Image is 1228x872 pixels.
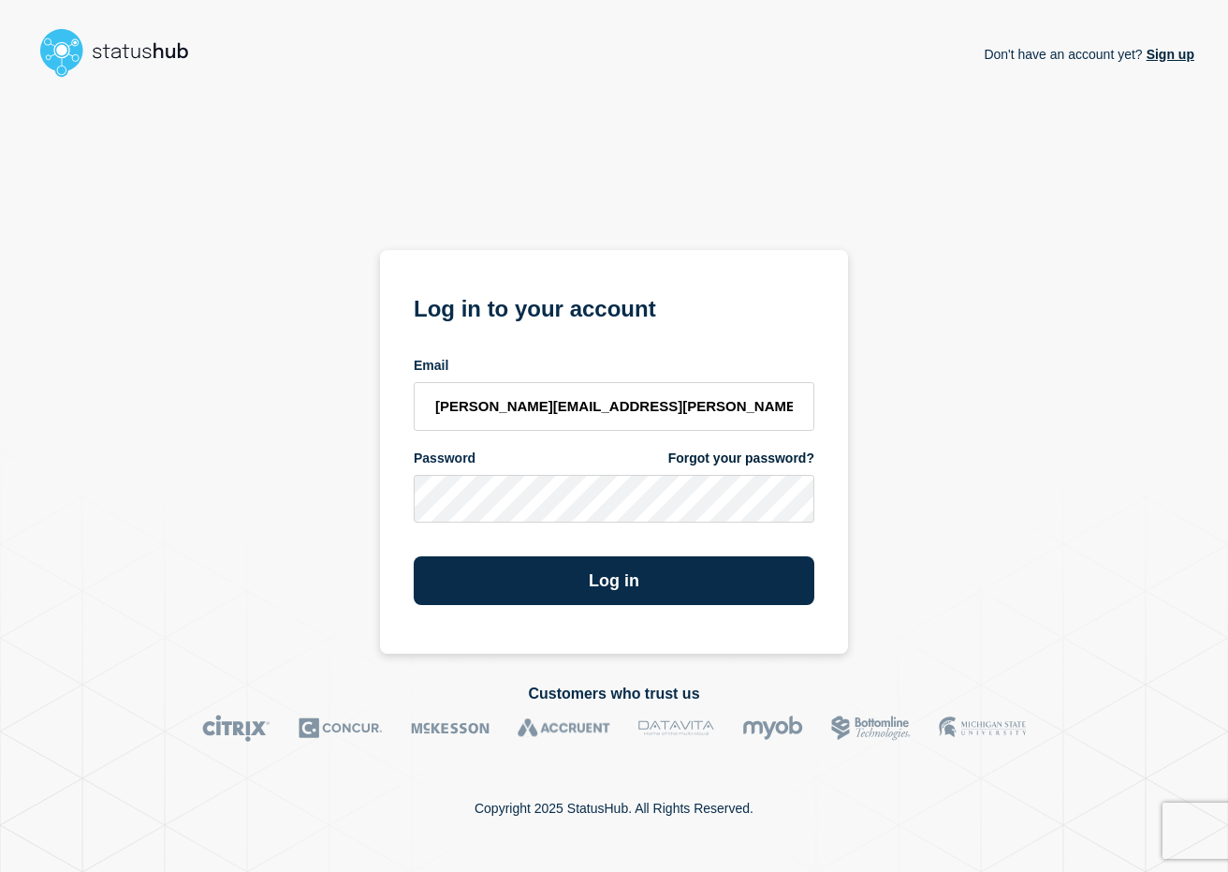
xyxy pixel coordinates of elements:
img: Citrix logo [202,715,270,742]
img: Concur logo [299,715,383,742]
img: StatusHub logo [34,22,212,82]
p: Copyright 2025 StatusHub. All Rights Reserved. [475,801,753,816]
input: password input [414,475,814,524]
img: myob logo [742,715,803,742]
img: MSU logo [939,715,1026,742]
h1: Log in to your account [414,289,814,324]
img: DataVita logo [638,715,714,742]
span: Email [414,357,448,375]
button: Log in [414,556,814,605]
img: Accruent logo [518,715,610,742]
a: Sign up [1143,47,1194,62]
h2: Customers who trust us [34,686,1194,702]
input: email input [414,382,814,431]
a: Forgot your password? [668,450,814,467]
img: Bottomline logo [831,715,911,742]
span: Password [414,450,475,467]
img: McKesson logo [411,715,490,742]
p: Don't have an account yet? [984,32,1194,77]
